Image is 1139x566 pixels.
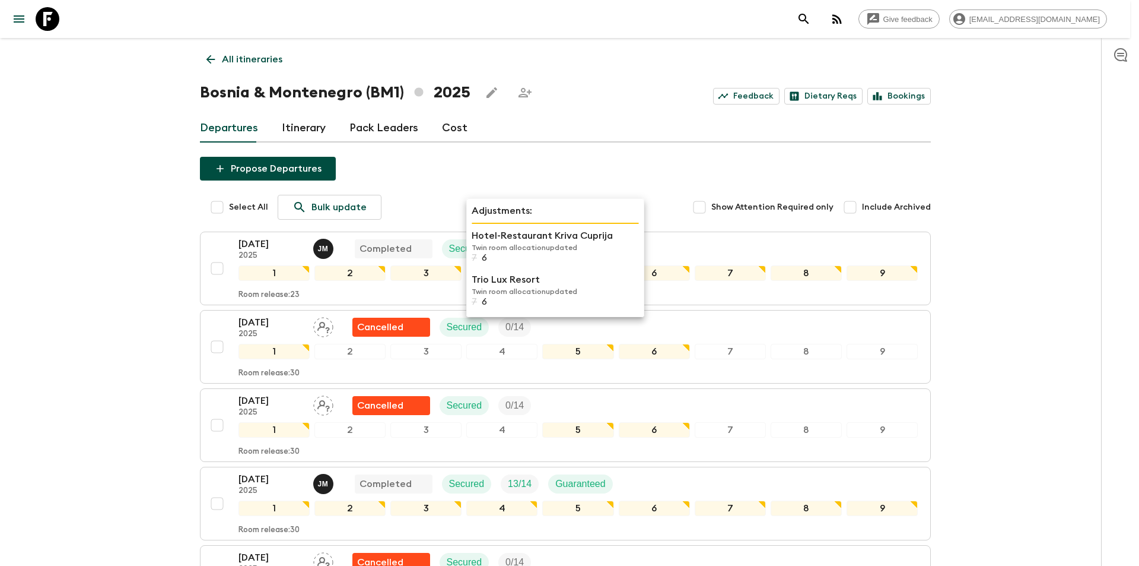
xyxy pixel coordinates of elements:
[359,242,412,256] p: Completed
[695,501,766,516] div: 7
[472,296,477,307] p: 7
[480,81,504,105] button: Edit this itinerary
[877,15,939,24] span: Give feedback
[498,396,531,415] div: Trip Fill
[619,501,690,516] div: 6
[200,114,258,143] a: Departures
[542,422,613,438] div: 5
[847,501,918,516] div: 9
[390,422,462,438] div: 3
[472,252,477,263] p: 7
[501,475,539,494] div: Trip Fill
[238,408,304,418] p: 2025
[357,399,403,413] p: Cancelled
[771,422,842,438] div: 8
[771,344,842,359] div: 8
[390,265,462,281] div: 3
[771,265,842,281] div: 8
[619,265,690,281] div: 6
[238,265,310,281] div: 1
[390,501,462,516] div: 3
[390,344,462,359] div: 3
[352,396,430,415] div: Flash Pack cancellation
[713,88,780,105] a: Feedback
[238,501,310,516] div: 1
[238,486,304,496] p: 2025
[282,114,326,143] a: Itinerary
[695,422,766,438] div: 7
[482,252,487,263] p: 6
[847,422,918,438] div: 9
[238,290,300,300] p: Room release: 23
[862,201,931,213] span: Include Archived
[238,315,304,330] p: [DATE]
[313,242,336,252] span: Janko Milovanović
[313,321,333,330] span: Assign pack leader
[784,88,863,105] a: Dietary Reqs
[472,204,639,218] p: Adjustments:
[542,501,613,516] div: 5
[619,422,690,438] div: 6
[466,501,537,516] div: 4
[542,344,613,359] div: 5
[313,556,333,565] span: Assign pack leader
[695,265,766,281] div: 7
[472,229,639,243] p: Hotel-Restaurant Kriva Cuprija
[357,320,403,334] p: Cancelled
[238,394,304,408] p: [DATE]
[472,243,639,252] p: Twin room allocation updated
[466,344,537,359] div: 4
[505,399,524,413] p: 0 / 14
[314,422,386,438] div: 2
[447,320,482,334] p: Secured
[7,7,31,31] button: menu
[867,88,931,105] a: Bookings
[314,344,386,359] div: 2
[847,265,918,281] div: 9
[482,296,487,307] p: 6
[238,526,300,535] p: Room release: 30
[466,422,537,438] div: 4
[505,320,524,334] p: 0 / 14
[555,477,606,491] p: Guaranteed
[229,201,268,213] span: Select All
[711,201,833,213] span: Show Attention Required only
[472,287,639,296] p: Twin room allocation updated
[513,81,537,105] span: Share this itinerary
[447,399,482,413] p: Secured
[792,7,816,31] button: search adventures
[508,477,532,491] p: 13 / 14
[238,551,304,565] p: [DATE]
[847,344,918,359] div: 9
[449,242,485,256] p: Secured
[238,344,310,359] div: 1
[222,52,282,67] p: All itineraries
[498,318,531,337] div: Trip Fill
[238,330,304,339] p: 2025
[449,477,485,491] p: Secured
[695,344,766,359] div: 7
[472,273,639,287] p: Trio Lux Resort
[200,157,336,181] button: Propose Departures
[238,251,304,261] p: 2025
[314,501,386,516] div: 2
[349,114,418,143] a: Pack Leaders
[359,477,412,491] p: Completed
[313,399,333,409] span: Assign pack leader
[238,237,304,251] p: [DATE]
[352,318,430,337] div: Flash Pack cancellation
[238,472,304,486] p: [DATE]
[313,478,336,487] span: Janko Milovanović
[238,369,300,378] p: Room release: 30
[314,265,386,281] div: 2
[963,15,1106,24] span: [EMAIL_ADDRESS][DOMAIN_NAME]
[238,447,300,457] p: Room release: 30
[238,422,310,438] div: 1
[311,200,367,214] p: Bulk update
[619,344,690,359] div: 6
[771,501,842,516] div: 8
[442,114,467,143] a: Cost
[200,81,470,105] h1: Bosnia & Montenegro (BM1) 2025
